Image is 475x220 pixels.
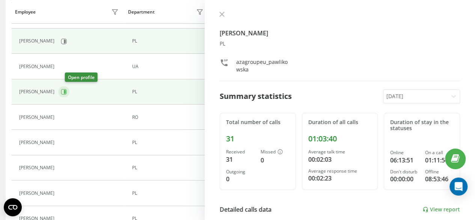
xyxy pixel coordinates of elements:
div: PL [132,38,205,44]
div: [PERSON_NAME] [19,115,56,120]
div: Missed [261,149,289,155]
div: 31 [226,134,290,143]
div: [PERSON_NAME] [19,64,56,69]
div: Online [390,150,419,155]
a: View report [422,206,460,213]
div: Received [226,149,255,155]
div: Duration of stay in the statuses [390,119,454,132]
div: 06:13:51 [390,156,419,165]
div: 01:11:54 [425,156,454,165]
div: PL [132,89,205,94]
div: Duration of all calls [308,119,372,126]
div: Open Intercom Messenger [449,178,467,196]
div: [PERSON_NAME] [19,191,56,196]
div: 00:02:03 [308,155,372,164]
div: azagroupeu_pawlikowska [236,58,290,73]
div: 00:00:00 [390,174,419,184]
div: On a call [425,150,454,155]
div: Summary statistics [220,91,292,102]
div: RO [132,115,205,120]
div: PL [132,140,205,145]
div: Don't disturb [390,169,419,174]
div: Offline [425,169,454,174]
div: 0 [226,174,255,184]
div: [PERSON_NAME] [19,140,56,145]
div: UA [132,64,205,69]
div: Total number of calls [226,119,290,126]
div: [PERSON_NAME] [19,38,56,44]
div: PL [220,41,460,47]
div: 31 [226,155,255,164]
div: 0 [261,156,289,165]
div: PL [132,191,205,196]
div: Employee [15,9,36,15]
div: PL [132,165,205,170]
div: Outgoing [226,169,255,174]
div: Detailed calls data [220,205,271,214]
div: Average talk time [308,149,372,155]
div: Average response time [308,168,372,174]
div: [PERSON_NAME] [19,89,56,94]
div: Department [128,9,155,15]
div: 08:53:46 [425,174,454,184]
button: Open CMP widget [4,198,22,216]
div: 01:03:40 [308,134,372,143]
div: 00:02:23 [308,174,372,183]
div: [PERSON_NAME] [19,165,56,170]
h4: [PERSON_NAME] [220,29,460,38]
div: Open profile [65,73,98,82]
